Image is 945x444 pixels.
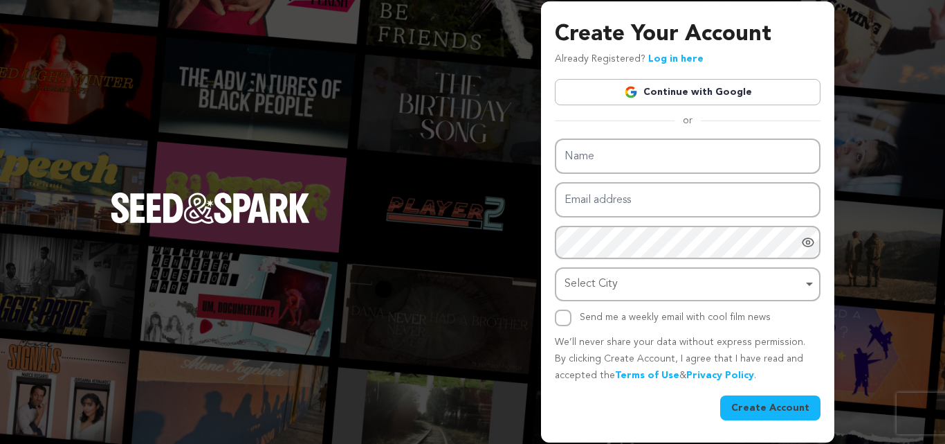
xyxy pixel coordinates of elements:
[801,236,815,249] a: Show password as plain text. Warning: this will display your password on the screen.
[111,193,310,223] img: Seed&Spark Logo
[555,18,820,51] h3: Create Your Account
[675,114,701,127] span: or
[720,396,820,420] button: Create Account
[555,182,820,217] input: Email address
[648,54,704,64] a: Log in here
[555,335,820,384] p: We’ll never share your data without express permission. By clicking Create Account, I agree that ...
[555,79,820,105] a: Continue with Google
[555,51,704,68] p: Already Registered?
[615,371,679,380] a: Terms of Use
[580,312,771,322] label: Send me a weekly email with cool film news
[565,274,802,294] div: Select City
[111,193,310,251] a: Seed&Spark Homepage
[555,139,820,174] input: Name
[624,85,638,99] img: Google logo
[686,371,754,380] a: Privacy Policy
